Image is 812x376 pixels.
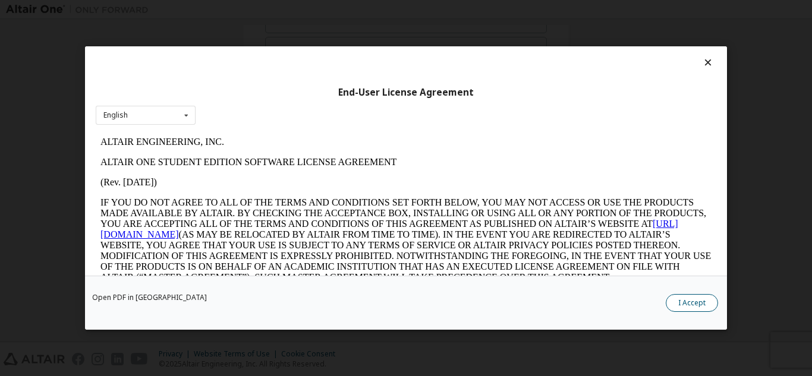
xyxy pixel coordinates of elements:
p: (Rev. [DATE]) [5,45,616,56]
p: ALTAIR ENGINEERING, INC. [5,5,616,15]
button: I Accept [666,294,718,312]
p: IF YOU DO NOT AGREE TO ALL OF THE TERMS AND CONDITIONS SET FORTH BELOW, YOU MAY NOT ACCESS OR USE... [5,65,616,151]
p: ALTAIR ONE STUDENT EDITION SOFTWARE LICENSE AGREEMENT [5,25,616,36]
div: English [103,112,128,119]
div: End-User License Agreement [96,87,716,99]
a: Open PDF in [GEOGRAPHIC_DATA] [92,294,207,301]
p: This Altair One Student Edition Software License Agreement (“Agreement”) is between Altair Engine... [5,160,616,203]
a: [URL][DOMAIN_NAME] [5,87,583,108]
